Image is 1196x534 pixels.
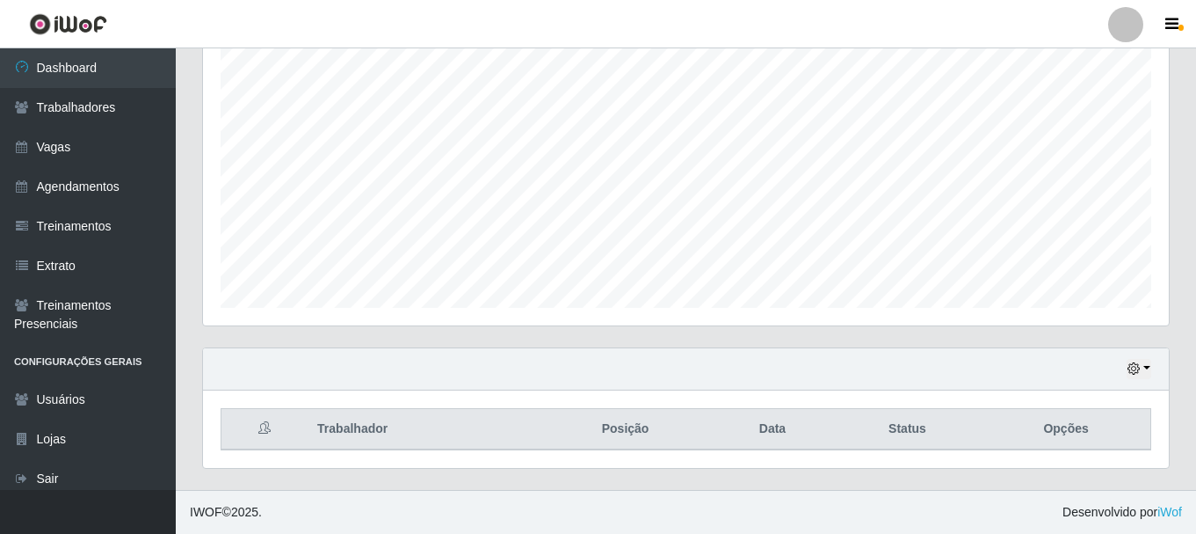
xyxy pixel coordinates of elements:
a: iWof [1157,505,1182,519]
th: Opções [982,409,1150,450]
img: CoreUI Logo [29,13,107,35]
th: Posição [539,409,712,450]
span: © 2025 . [190,503,262,522]
span: Desenvolvido por [1062,503,1182,522]
th: Status [833,409,982,450]
span: IWOF [190,505,222,519]
th: Data [712,409,833,450]
th: Trabalhador [307,409,539,450]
